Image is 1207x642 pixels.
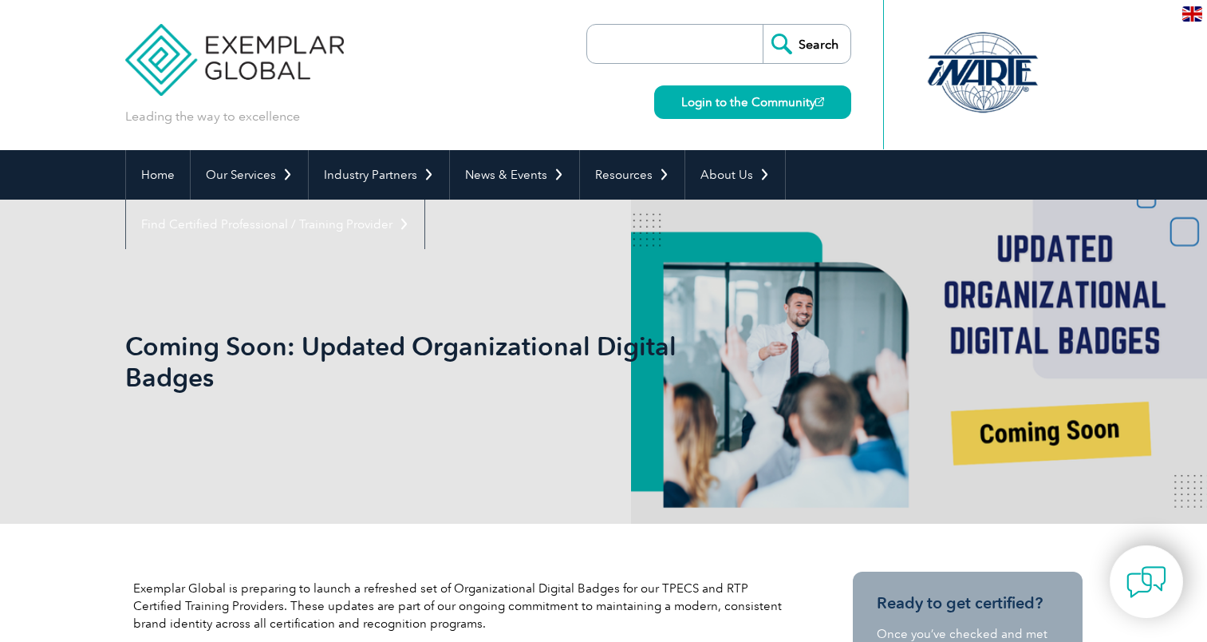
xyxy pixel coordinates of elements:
[450,150,579,200] a: News & Events
[877,593,1059,613] h3: Ready to get certified?
[580,150,684,200] a: Resources
[654,85,851,119] a: Login to the Community
[763,25,850,63] input: Search
[126,200,424,249] a: Find Certified Professional / Training Provider
[309,150,449,200] a: Industry Partners
[125,108,300,125] p: Leading the way to excellence
[126,150,190,200] a: Home
[1182,6,1202,22] img: en
[685,150,785,200] a: About Us
[191,150,308,200] a: Our Services
[1126,562,1166,602] img: contact-chat.png
[815,97,824,106] img: open_square.png
[133,580,787,632] p: Exemplar Global is preparing to launch a refreshed set of Organizational Digital Badges for our T...
[125,331,738,393] h1: Coming Soon: Updated Organizational Digital Badges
